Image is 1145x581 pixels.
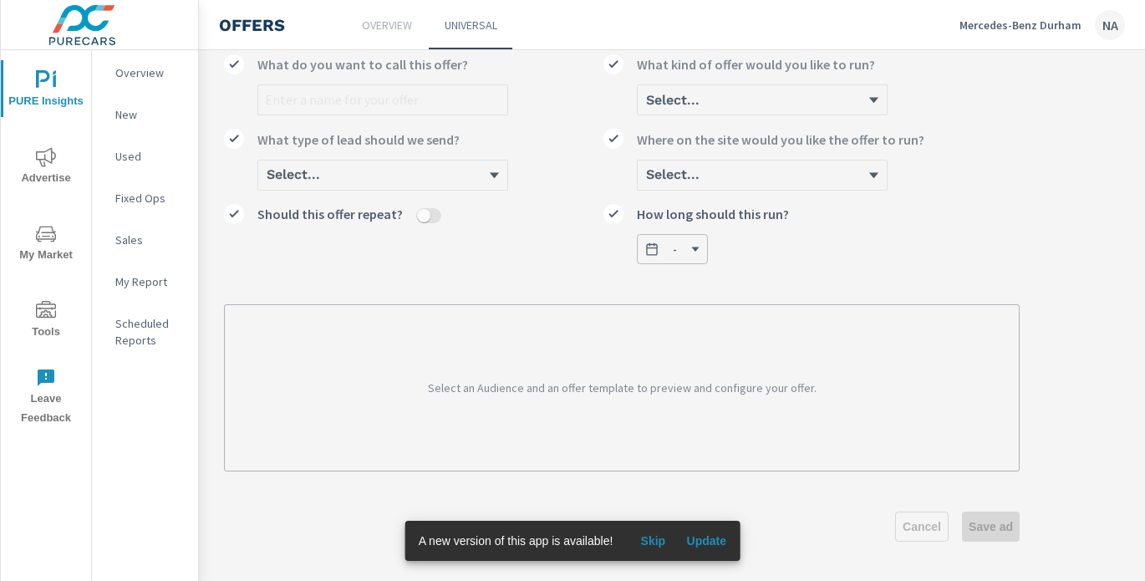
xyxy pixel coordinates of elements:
p: Universal [445,17,497,33]
span: Leave Feedback [6,368,86,428]
span: Advertise [6,147,86,188]
div: NA [1095,10,1125,40]
p: Select an Audience and an offer template to preview and configure your offer. [245,325,999,451]
span: Update [686,533,726,548]
span: A new version of this app is available! [419,534,613,548]
p: Overview [362,17,412,33]
span: What do you want to call this offer? [257,54,468,74]
div: Used [92,144,198,169]
span: Where on the site would you like the offer to run? [637,130,924,150]
p: New [115,106,185,123]
div: Sales [92,227,198,252]
div: Overview [92,60,198,85]
span: Skip [633,533,673,548]
span: - [673,242,677,257]
p: Scheduled Reports [115,315,185,349]
div: Scheduled Reports [92,311,198,353]
p: My Report [115,273,185,290]
div: Fixed Ops [92,186,198,211]
span: What kind of offer would you like to run? [637,54,875,74]
p: Mercedes-Benz Durham [959,18,1081,33]
p: Fixed Ops [115,190,185,206]
div: New [92,102,198,127]
p: Used [115,148,185,165]
button: Skip [626,527,679,554]
span: How long should this run? [637,204,789,224]
button: How long should this run? [637,234,708,264]
span: My Market [6,224,86,265]
span: PURE Insights [6,70,86,111]
div: nav menu [1,50,91,435]
span: Tools [6,301,86,342]
input: What do you want to call this offer? [258,85,507,115]
p: Overview [115,64,185,81]
div: My Report [92,269,198,294]
h4: Offers [219,15,285,35]
span: What type of lead should we send? [257,130,460,150]
button: Update [679,527,733,554]
span: Should this offer repeat? [257,204,403,224]
p: Sales [115,232,185,248]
